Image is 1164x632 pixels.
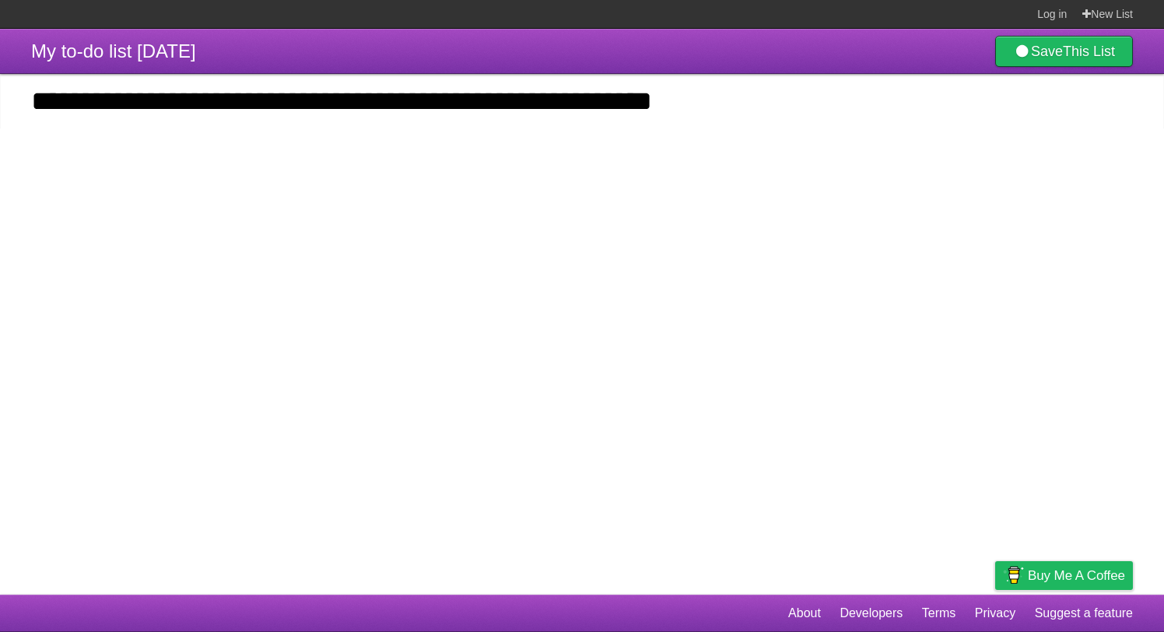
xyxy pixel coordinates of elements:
[975,599,1015,628] a: Privacy
[1063,44,1115,59] b: This List
[1003,562,1024,588] img: Buy me a coffee
[31,40,196,61] span: My to-do list [DATE]
[995,36,1133,67] a: SaveThis List
[1035,599,1133,628] a: Suggest a feature
[840,599,903,628] a: Developers
[788,599,821,628] a: About
[1028,562,1125,589] span: Buy me a coffee
[922,599,956,628] a: Terms
[995,561,1133,590] a: Buy me a coffee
